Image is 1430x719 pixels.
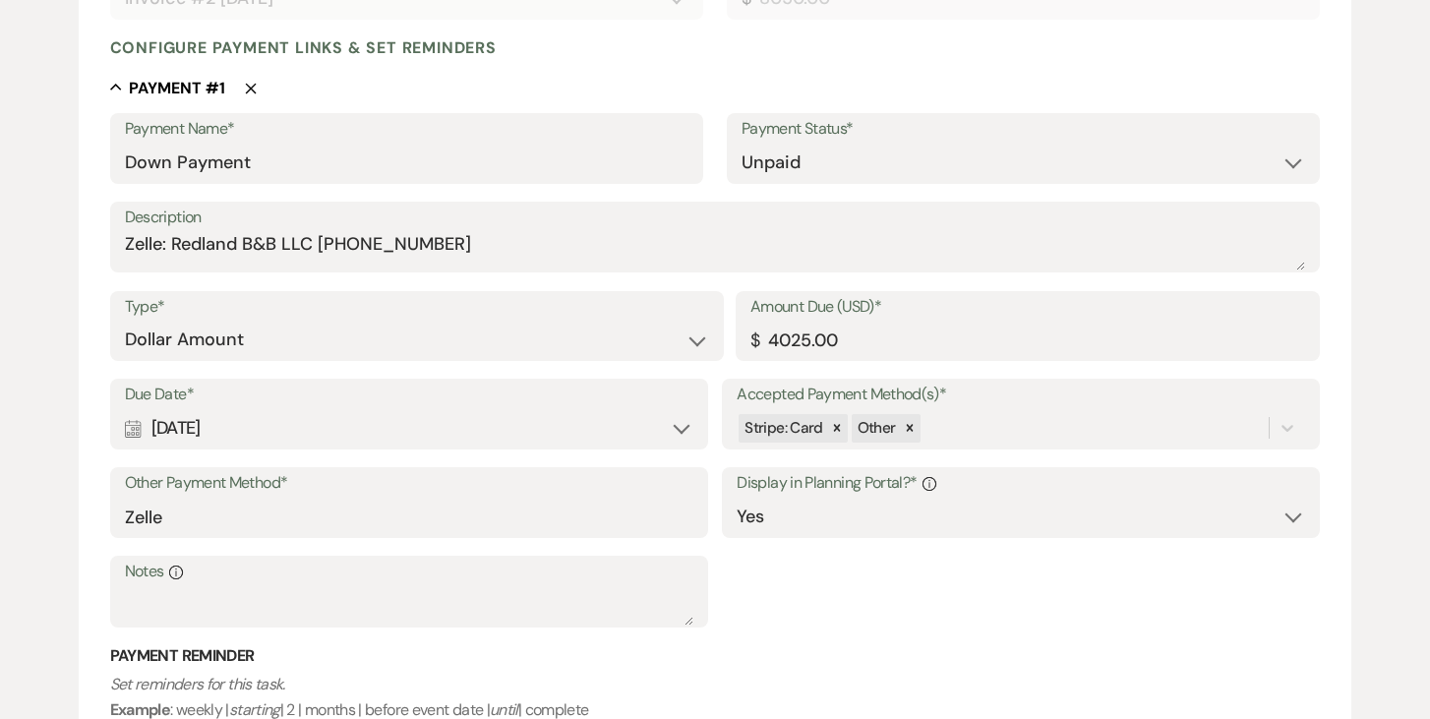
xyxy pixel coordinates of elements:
[129,78,225,99] h5: Payment # 1
[750,328,759,354] div: $
[125,469,693,498] label: Other Payment Method*
[110,37,497,58] h4: Configure payment links & set reminders
[125,231,1306,270] textarea: Zelle: Redland B&B LLC [PHONE_NUMBER]
[125,115,688,144] label: Payment Name*
[737,381,1305,409] label: Accepted Payment Method(s)*
[110,674,285,694] i: Set reminders for this task.
[110,645,1321,667] h3: Payment Reminder
[750,293,1305,322] label: Amount Due (USD)*
[745,418,822,438] span: Stripe: Card
[737,469,1305,498] label: Display in Planning Portal?*
[125,409,693,448] div: [DATE]
[110,78,225,97] button: Payment #1
[125,558,693,586] label: Notes
[125,381,693,409] label: Due Date*
[858,418,896,438] span: Other
[742,115,1305,144] label: Payment Status*
[125,293,709,322] label: Type*
[125,204,1306,232] label: Description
